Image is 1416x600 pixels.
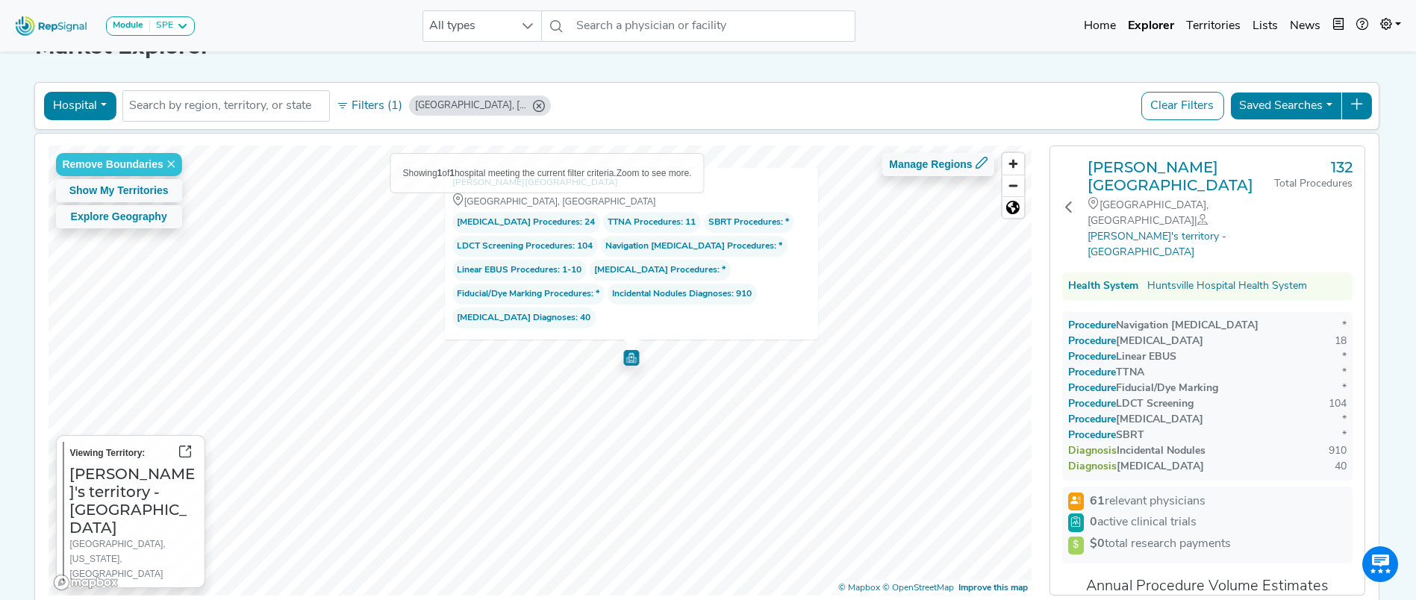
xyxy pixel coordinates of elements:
a: News [1284,11,1326,41]
span: Procedure [1083,414,1116,425]
div: [MEDICAL_DATA] [1068,412,1203,428]
span: : 40 [452,307,595,328]
span: : 910 [607,284,756,304]
div: SBRT [1068,428,1144,443]
button: Zoom in [1002,153,1024,175]
a: [PERSON_NAME][GEOGRAPHIC_DATA] [1088,158,1274,194]
div: Fiducial/Dye Marking [1068,381,1218,396]
span: [MEDICAL_DATA] Procedures [594,263,717,278]
strong: $0 [1090,538,1105,550]
button: Hospital [43,92,116,120]
span: : 1-10 [452,260,586,281]
label: Viewing Territory: [69,446,145,460]
div: Health System [1068,278,1138,294]
span: Reset zoom [1002,197,1024,218]
div: 40 [1335,459,1347,475]
span: Procedure [1083,399,1116,410]
input: Search a physician or facility [570,10,855,42]
div: TTNA [1068,365,1144,381]
span: LDCT Screening Procedures [457,239,573,254]
div: 910 [1329,443,1347,459]
span: Incidental Nodules Diagnoses [612,287,732,301]
span: : 11 [602,212,700,233]
div: [GEOGRAPHIC_DATA], [GEOGRAPHIC_DATA] [1088,197,1274,260]
a: Home [1078,11,1122,41]
span: [MEDICAL_DATA] Diagnoses [457,310,576,325]
a: Lists [1247,11,1284,41]
div: 104 [1329,396,1347,412]
h3: 132 [1274,158,1353,176]
span: SBRT Procedures [708,215,780,230]
button: Manage Regions [882,153,994,176]
div: 18 [1335,334,1347,349]
div: Annual Procedure Volume Estimates [1062,575,1353,598]
span: Procedure [1083,320,1116,331]
span: Diagnosis [1083,461,1117,472]
span: : 24 [452,212,599,233]
strong: Module [113,21,143,30]
h3: [PERSON_NAME]'s territory - [GEOGRAPHIC_DATA] [69,465,198,537]
button: Clear Filters [1141,92,1223,120]
strong: 0 [1090,516,1097,528]
span: TTNA Procedures [608,215,681,230]
button: Saved Searches [1229,92,1341,120]
span: Linear EBUS Procedures [457,263,558,278]
div: [GEOGRAPHIC_DATA], [GEOGRAPHIC_DATA] [452,193,810,209]
a: Mapbox logo [52,574,118,591]
b: 1 [437,168,443,178]
a: Explorer [1122,11,1180,41]
button: Go to territory page [172,442,198,465]
b: 1 [449,168,455,178]
button: Filters (1) [333,93,406,119]
a: Huntsville Hospital Health System [1147,278,1307,294]
span: | [1194,216,1211,227]
div: LDCT Screening [1068,396,1194,412]
span: All types [423,11,513,41]
button: ModuleSPE [106,16,195,36]
a: [PERSON_NAME]'s territory - [GEOGRAPHIC_DATA] [1088,231,1226,258]
div: Navigation [MEDICAL_DATA] [1068,318,1259,334]
span: Procedure [1083,430,1116,441]
span: [MEDICAL_DATA] Procedures [457,215,580,230]
span: Zoom to see more. [617,168,692,178]
span: Procedure [1083,383,1116,394]
button: Explore Geography [55,205,181,228]
div: [GEOGRAPHIC_DATA], [GEOGRAPHIC_DATA] [415,99,527,113]
span: Procedure [1083,367,1116,378]
div: Map marker [623,349,639,365]
div: Linear EBUS [1068,349,1176,365]
div: Sheffield, AL [409,96,551,116]
span: Diagnosis [1083,446,1117,457]
span: : 104 [452,236,597,257]
span: active clinical trials [1090,513,1197,531]
strong: 61 [1090,496,1105,507]
a: Territories [1180,11,1247,41]
button: Intel Book [1326,11,1350,41]
button: Remove Boundaries [55,153,181,176]
div: Total Procedures [1274,176,1353,192]
span: Procedure [1083,336,1116,347]
div: [MEDICAL_DATA] [1068,334,1203,349]
button: Zoom out [1002,175,1024,196]
a: Mapbox [838,584,880,593]
div: Incidental Nodules [1068,443,1206,459]
button: Reset bearing to north [1002,196,1024,218]
a: Map feedback [958,584,1028,593]
span: total research payments [1090,538,1231,550]
div: SPE [150,20,173,32]
input: Search by region, territory, or state [129,97,323,115]
span: Fiducial/Dye Marking Procedures [457,287,591,301]
div: [MEDICAL_DATA] [1068,459,1204,475]
span: relevant physicians [1090,493,1206,510]
div: [GEOGRAPHIC_DATA], [US_STATE], [GEOGRAPHIC_DATA] [69,537,198,581]
span: Procedure [1083,351,1116,363]
button: Show My Territories [55,179,181,202]
span: Navigation [MEDICAL_DATA] Procedures [605,239,774,254]
span: Showing of hospital meeting the current filter criteria. [403,168,617,178]
a: OpenStreetMap [882,584,954,593]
